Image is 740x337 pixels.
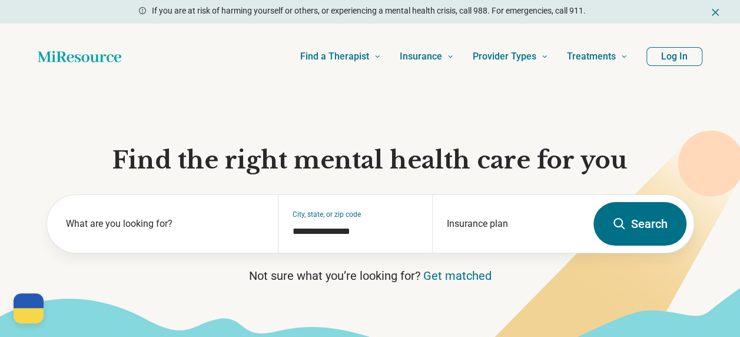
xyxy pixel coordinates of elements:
button: Dismiss [709,5,721,19]
span: Insurance [400,48,442,65]
button: Log In [646,47,702,66]
a: Insurance [400,33,454,80]
a: Find a Therapist [300,33,381,80]
a: Provider Types [473,33,548,80]
a: Home page [38,45,121,68]
span: Treatments [567,48,616,65]
p: If you are at risk of harming yourself or others, or experiencing a mental health crisis, call 98... [152,5,586,17]
a: Treatments [567,33,628,80]
p: Not sure what you’re looking for? [47,267,694,284]
a: Get matched [423,269,492,283]
button: Search [593,202,686,246]
span: Find a Therapist [300,48,369,65]
label: What are you looking for? [66,217,264,231]
span: Provider Types [473,48,536,65]
h1: Find the right mental health care for you [47,145,694,176]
